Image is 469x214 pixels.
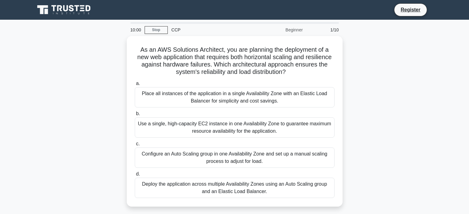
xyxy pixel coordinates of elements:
[397,6,424,14] a: Register
[135,87,335,107] div: Place all instances of the application in a single Availability Zone with an Elastic Load Balance...
[306,24,343,36] div: 1/10
[253,24,306,36] div: Beginner
[135,117,335,138] div: Use a single, high-capacity EC2 instance in one Availability Zone to guarantee maximum resource a...
[134,46,335,76] h5: As an AWS Solutions Architect, you are planning the deployment of a new web application that requ...
[168,24,253,36] div: CCP
[145,26,168,34] a: Stop
[136,141,140,146] span: c.
[136,81,140,86] span: a.
[135,147,335,168] div: Configure an Auto Scaling group in one Availability Zone and set up a manual scaling process to a...
[136,171,140,176] span: d.
[127,24,145,36] div: 10:00
[135,178,335,198] div: Deploy the application across multiple Availability Zones using an Auto Scaling group and an Elas...
[136,111,140,116] span: b.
